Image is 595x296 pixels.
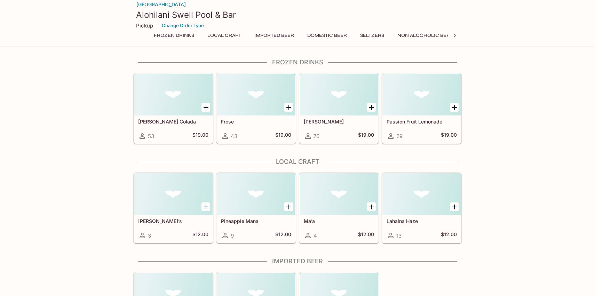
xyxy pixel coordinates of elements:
button: Add Frose [284,103,293,112]
h5: $19.00 [441,132,457,140]
h5: Pineapple Mana [221,218,291,224]
h3: Alohilani Swell Pool & Bar [136,9,459,20]
button: Add Pineapple Mana [284,202,293,211]
h5: $12.00 [441,231,457,240]
button: Imported Beer [251,31,298,40]
span: 4 [314,232,317,239]
a: Ma’a4$12.00 [299,173,379,243]
a: [PERSON_NAME] Colada53$19.00 [134,73,213,144]
h5: $12.00 [275,231,291,240]
div: Frose [217,74,295,115]
h5: Passion Fruit Lemonade [387,119,457,125]
button: Frozen Drinks [150,31,198,40]
h5: Lahaina Haze [387,218,457,224]
button: Local Craft [204,31,245,40]
button: Non Alcoholic Beverages [394,31,473,40]
span: 43 [231,133,237,139]
span: 29 [396,133,403,139]
h5: $19.00 [192,132,208,140]
div: Ma’a [300,173,378,215]
button: Add Pina Colada [201,103,210,112]
a: Pineapple Mana9$12.00 [216,173,296,243]
div: Kewalo’s [134,173,213,215]
a: Passion Fruit Lemonade29$19.00 [382,73,461,144]
h5: [PERSON_NAME] [304,119,374,125]
h5: [PERSON_NAME] Colada [138,119,208,125]
h4: Local Craft [133,158,462,166]
span: 3 [148,232,151,239]
button: Add Ma’a [367,202,376,211]
h4: Imported Beer [133,257,462,265]
button: Add Passion Fruit Lemonade [450,103,459,112]
h5: Frose [221,119,291,125]
p: Pickup [136,22,153,29]
button: Seltzers [356,31,388,40]
h5: $12.00 [192,231,208,240]
button: Add Lahaina Haze [450,202,459,211]
button: Add Mango Margarita [367,103,376,112]
h4: Frozen Drinks [133,58,462,66]
h5: Ma’a [304,218,374,224]
span: 53 [148,133,154,139]
span: 9 [231,232,234,239]
div: Mango Margarita [300,74,378,115]
div: Passion Fruit Lemonade [382,74,461,115]
div: Pina Colada [134,74,213,115]
button: Change Order Type [159,20,207,31]
h5: $12.00 [358,231,374,240]
span: 13 [396,232,402,239]
h5: $19.00 [275,132,291,140]
a: Frose43$19.00 [216,73,296,144]
h5: [PERSON_NAME]’s [138,218,208,224]
div: Lahaina Haze [382,173,461,215]
a: Lahaina Haze13$12.00 [382,173,461,243]
div: Pineapple Mana [217,173,295,215]
a: [PERSON_NAME]’s3$12.00 [134,173,213,243]
a: [PERSON_NAME]76$19.00 [299,73,379,144]
span: 76 [314,133,319,139]
h5: $19.00 [358,132,374,140]
button: Add Kewalo’s [201,202,210,211]
button: Domestic Beer [303,31,351,40]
